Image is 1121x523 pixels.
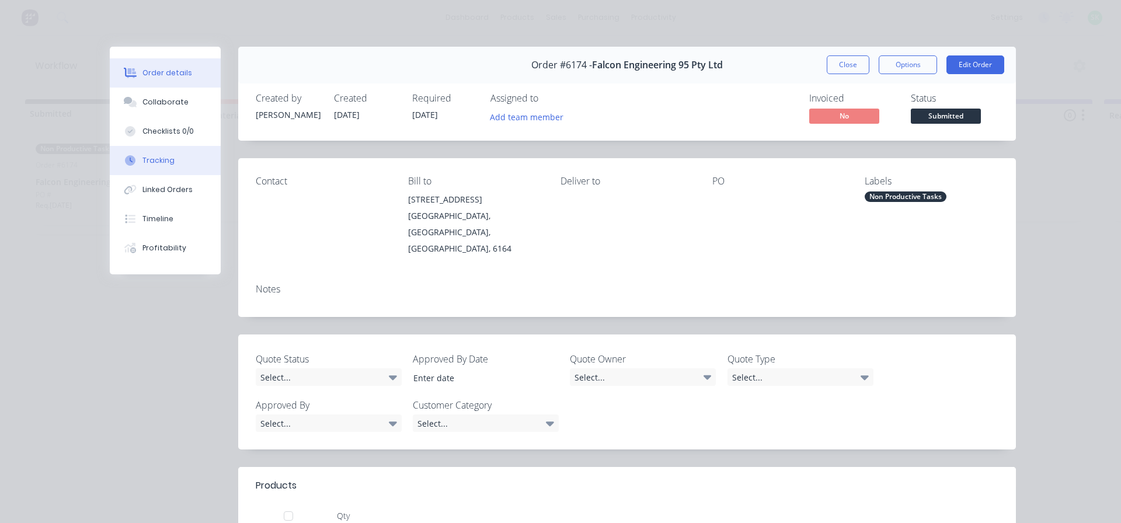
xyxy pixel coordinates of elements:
button: Profitability [110,233,221,263]
div: Timeline [142,214,173,224]
button: Tracking [110,146,221,175]
div: Tracking [142,155,175,166]
span: Order #6174 - [531,60,592,71]
span: [DATE] [334,109,360,120]
div: Select... [727,368,873,386]
div: [GEOGRAPHIC_DATA], [GEOGRAPHIC_DATA], [GEOGRAPHIC_DATA], 6164 [408,208,542,257]
label: Approved By [256,398,402,412]
div: Checklists 0/0 [142,126,194,137]
button: Edit Order [946,55,1004,74]
button: Submitted [911,109,981,126]
div: Collaborate [142,97,189,107]
div: Select... [256,368,402,386]
label: Customer Category [413,398,559,412]
div: Labels [865,176,998,187]
button: Add team member [490,109,570,124]
div: Bill to [408,176,542,187]
div: Deliver to [560,176,694,187]
div: Linked Orders [142,184,193,195]
div: Assigned to [490,93,607,104]
span: Submitted [911,109,981,123]
input: Enter date [405,369,551,386]
label: Approved By Date [413,352,559,366]
button: Collaborate [110,88,221,117]
div: Products [256,479,297,493]
button: Timeline [110,204,221,233]
div: [STREET_ADDRESS][GEOGRAPHIC_DATA], [GEOGRAPHIC_DATA], [GEOGRAPHIC_DATA], 6164 [408,191,542,257]
div: Notes [256,284,998,295]
label: Quote Owner [570,352,716,366]
div: [PERSON_NAME] [256,109,320,121]
button: Checklists 0/0 [110,117,221,146]
div: Contact [256,176,389,187]
label: Quote Status [256,352,402,366]
div: Invoiced [809,93,897,104]
button: Close [827,55,869,74]
span: Falcon Engineering 95 Pty Ltd [592,60,723,71]
div: Created by [256,93,320,104]
button: Linked Orders [110,175,221,204]
div: Created [334,93,398,104]
div: Status [911,93,998,104]
button: Order details [110,58,221,88]
div: Select... [413,414,559,432]
div: Select... [256,414,402,432]
div: Required [412,93,476,104]
div: Order details [142,68,192,78]
div: Non Productive Tasks [865,191,946,202]
div: PO [712,176,846,187]
button: Add team member [484,109,570,124]
div: [STREET_ADDRESS] [408,191,542,208]
span: [DATE] [412,109,438,120]
div: Select... [570,368,716,386]
div: Profitability [142,243,186,253]
button: Options [879,55,937,74]
label: Quote Type [727,352,873,366]
span: No [809,109,879,123]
